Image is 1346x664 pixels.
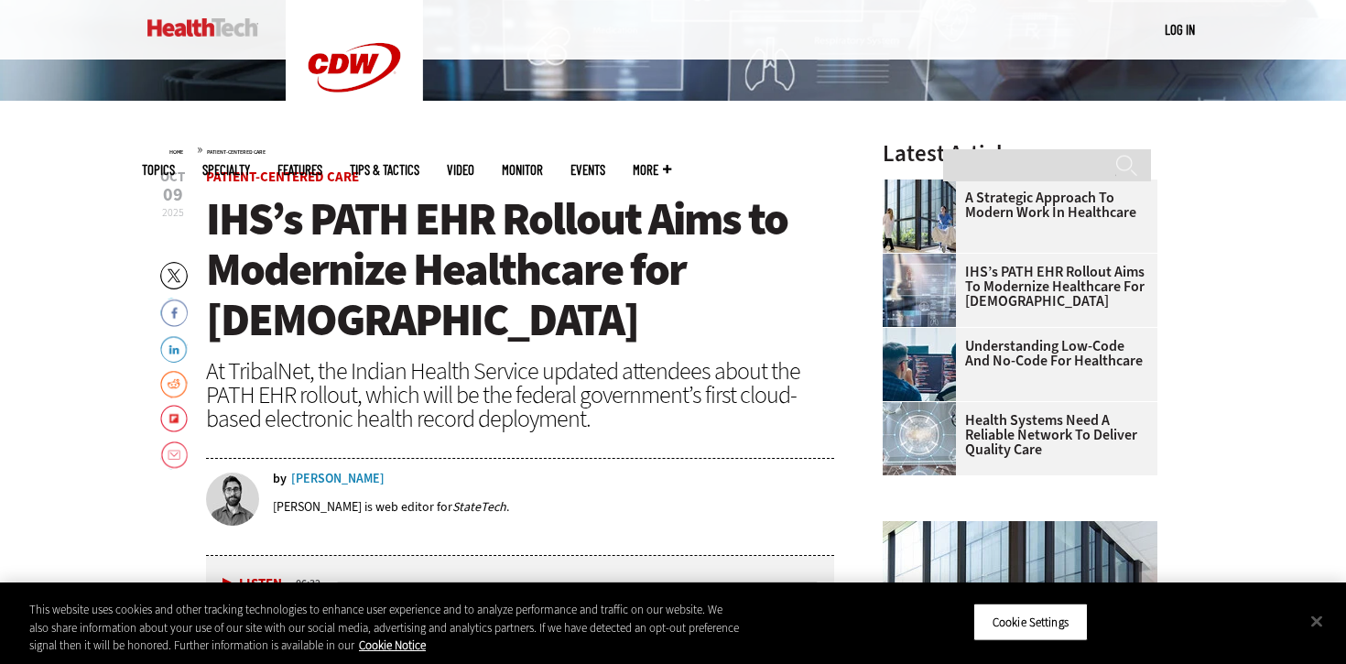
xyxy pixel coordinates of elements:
a: Tips & Tactics [350,163,419,177]
a: MonITor [502,163,543,177]
span: 09 [160,186,185,204]
span: More [633,163,671,177]
a: Healthcare networking [883,402,965,417]
button: Cookie Settings [973,603,1088,641]
a: Health Systems Need a Reliable Network To Deliver Quality Care [883,413,1146,457]
p: [PERSON_NAME] is web editor for . [273,498,509,516]
img: Electronic health records [883,254,956,327]
span: Specialty [202,163,250,177]
img: Dominick Sorrentino [206,473,259,526]
button: Close [1297,601,1337,641]
div: At TribalNet, the Indian Health Service updated attendees about the PATH EHR rollout, which will ... [206,359,834,430]
span: IHS’s PATH EHR Rollout Aims to Modernize Healthcare for [DEMOGRAPHIC_DATA] [206,189,787,350]
div: User menu [1165,20,1195,39]
div: media player [206,556,834,611]
a: Understanding Low-Code and No-Code for Healthcare [883,339,1146,368]
h3: Latest Articles [883,142,1157,165]
a: Events [570,163,605,177]
span: Topics [142,163,175,177]
a: Features [277,163,322,177]
img: Coworkers coding [883,328,956,401]
a: Video [447,163,474,177]
a: [PERSON_NAME] [291,473,385,485]
a: Electronic health records [883,254,965,268]
span: by [273,473,287,485]
a: CDW [286,121,423,140]
a: Coworkers coding [883,328,965,343]
em: StateTech [452,498,506,516]
a: More information about your privacy [359,637,426,653]
button: Listen [223,577,282,591]
div: This website uses cookies and other tracking technologies to enhance user experience and to analy... [29,601,741,655]
div: duration [293,575,334,592]
a: A Strategic Approach to Modern Work in Healthcare [883,190,1146,220]
a: Log in [1165,21,1195,38]
img: Health workers in a modern hospital [883,180,956,253]
a: IHS’s PATH EHR Rollout Aims to Modernize Healthcare for [DEMOGRAPHIC_DATA] [883,265,1146,309]
a: Health workers in a modern hospital [883,180,965,194]
img: Healthcare networking [883,402,956,475]
img: Home [147,18,258,37]
span: 2025 [162,205,184,220]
